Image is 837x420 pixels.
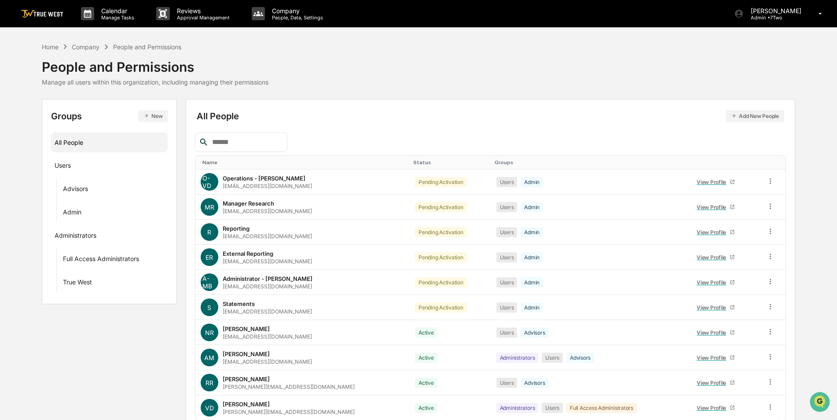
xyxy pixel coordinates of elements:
div: Pending Activation [415,177,467,187]
div: [PERSON_NAME] [223,350,270,357]
button: Start new chat [150,70,160,81]
span: Pylon [88,149,106,156]
div: View Profile [697,279,730,286]
div: Toggle SortBy [413,159,488,166]
a: View Profile [693,225,739,239]
div: Advisors [63,185,88,195]
div: Active [415,403,437,413]
p: Reviews [170,7,234,15]
div: [EMAIL_ADDRESS][DOMAIN_NAME] [223,258,312,265]
div: Operations - [PERSON_NAME] [223,175,305,182]
div: Active [415,353,437,363]
div: Users [496,177,518,187]
a: View Profile [693,175,739,189]
div: Reporting [223,225,250,232]
div: True West [63,278,92,289]
div: Admin [521,202,543,212]
div: Advisors [521,328,548,338]
div: Administrators [496,403,539,413]
a: View Profile [693,326,739,339]
div: Pending Activation [415,277,467,287]
div: Users [496,202,518,212]
div: People and Permissions [113,43,181,51]
span: A-MB [202,275,217,290]
p: Approval Management [170,15,234,21]
div: View Profile [697,405,730,411]
div: [EMAIL_ADDRESS][DOMAIN_NAME] [223,308,312,315]
div: View Profile [697,204,730,210]
span: S [207,304,211,311]
a: 🗄️Attestations [60,107,113,123]
button: New [138,110,168,122]
div: Administrators [55,232,96,242]
div: View Profile [697,329,730,336]
div: Home [42,43,59,51]
div: Toggle SortBy [768,159,782,166]
div: Users [496,252,518,262]
span: VD [205,404,214,412]
div: 🔎 [9,129,16,136]
div: Company [72,43,99,51]
p: Calendar [94,7,139,15]
button: Add New People [726,110,784,122]
div: People and Permissions [42,52,268,75]
div: Admin [63,208,81,219]
p: People, Data, Settings [265,15,327,21]
div: Users [496,328,518,338]
div: Active [415,378,437,388]
a: View Profile [693,276,739,289]
div: Pending Activation [415,302,467,313]
div: View Profile [697,304,730,311]
div: All People [55,135,164,150]
a: 🖐️Preclearance [5,107,60,123]
div: Groups [51,110,168,122]
div: [EMAIL_ADDRESS][DOMAIN_NAME] [223,283,312,290]
div: Users [496,378,518,388]
div: Admin [521,252,543,262]
div: Advisors [566,353,594,363]
p: Admin • 7Two [744,15,806,21]
a: Powered byPylon [62,149,106,156]
span: O-VD [202,174,217,189]
div: Toggle SortBy [495,159,684,166]
a: View Profile [693,401,739,415]
span: RR [206,379,213,387]
div: Administrator - [PERSON_NAME] [223,275,312,282]
span: MR [205,203,214,211]
div: View Profile [697,354,730,361]
div: Active [415,328,437,338]
a: View Profile [693,301,739,314]
div: Full Access Administrators [566,403,637,413]
div: [EMAIL_ADDRESS][DOMAIN_NAME] [223,233,312,239]
div: [PERSON_NAME] [223,401,270,408]
div: Users [55,162,71,172]
div: [EMAIL_ADDRESS][DOMAIN_NAME] [223,208,312,214]
div: [PERSON_NAME][EMAIL_ADDRESS][DOMAIN_NAME] [223,409,355,415]
div: Admin [521,177,543,187]
span: R [207,228,211,236]
div: Statements [223,300,255,307]
div: External Reporting [223,250,273,257]
span: ER [206,254,213,261]
div: Pending Activation [415,252,467,262]
p: Manage Tasks [94,15,139,21]
img: logo [21,10,63,18]
div: View Profile [697,379,730,386]
div: Users [496,277,518,287]
div: Toggle SortBy [202,159,406,166]
div: Users [542,403,563,413]
div: Admin [521,277,543,287]
div: [PERSON_NAME] [223,376,270,383]
span: NR [205,329,214,336]
div: Manager Research [223,200,274,207]
div: Admin [521,227,543,237]
p: Company [265,7,327,15]
img: 1746055101610-c473b297-6a78-478c-a979-82029cc54cd1 [9,67,25,83]
a: View Profile [693,251,739,264]
span: AM [204,354,214,361]
div: Users [542,353,563,363]
div: [PERSON_NAME][EMAIL_ADDRESS][DOMAIN_NAME] [223,383,355,390]
div: Users [496,302,518,313]
div: Full Access Administrators [63,255,139,265]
